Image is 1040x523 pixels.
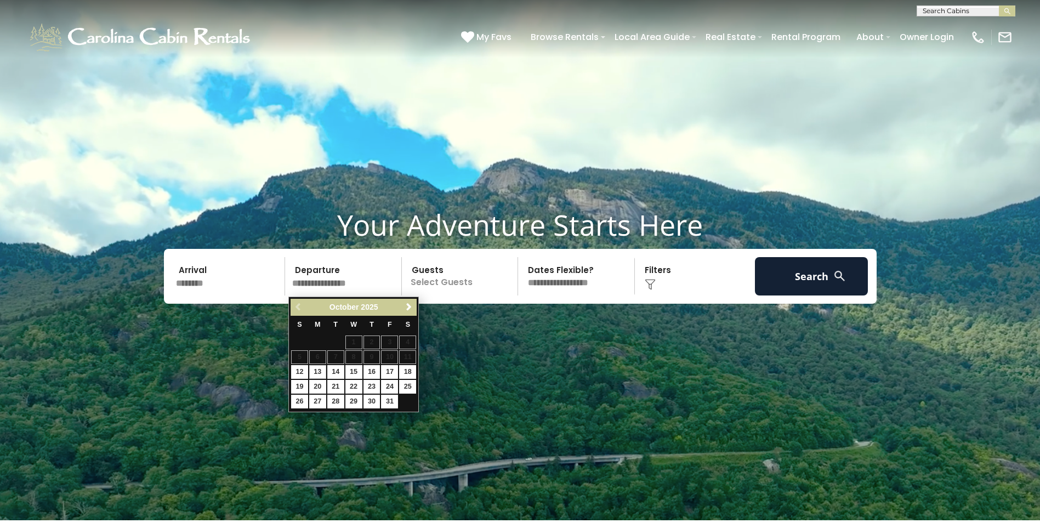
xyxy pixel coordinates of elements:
[461,30,514,44] a: My Favs
[405,303,413,311] span: Next
[525,27,604,47] a: Browse Rentals
[406,321,410,328] span: Saturday
[297,321,302,328] span: Sunday
[476,30,512,44] span: My Favs
[766,27,846,47] a: Rental Program
[309,395,326,408] a: 27
[370,321,374,328] span: Thursday
[755,257,868,295] button: Search
[833,269,846,283] img: search-regular-white.png
[350,321,357,328] span: Wednesday
[402,300,416,314] a: Next
[27,21,255,54] img: White-1-1-2.png
[327,395,344,408] a: 28
[381,395,398,408] a: 31
[388,321,392,328] span: Friday
[363,365,380,379] a: 16
[851,27,889,47] a: About
[345,380,362,394] a: 22
[405,257,518,295] p: Select Guests
[381,365,398,379] a: 17
[399,380,416,394] a: 25
[315,321,321,328] span: Monday
[609,27,695,47] a: Local Area Guide
[291,365,308,379] a: 12
[309,365,326,379] a: 13
[970,30,986,45] img: phone-regular-white.png
[329,303,359,311] span: October
[327,365,344,379] a: 14
[333,321,338,328] span: Tuesday
[291,380,308,394] a: 19
[345,395,362,408] a: 29
[399,365,416,379] a: 18
[327,380,344,394] a: 21
[363,395,380,408] a: 30
[345,365,362,379] a: 15
[361,303,378,311] span: 2025
[8,208,1032,242] h1: Your Adventure Starts Here
[309,380,326,394] a: 20
[363,380,380,394] a: 23
[381,380,398,394] a: 24
[894,27,959,47] a: Owner Login
[645,279,656,290] img: filter--v1.png
[291,395,308,408] a: 26
[997,30,1013,45] img: mail-regular-white.png
[700,27,761,47] a: Real Estate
